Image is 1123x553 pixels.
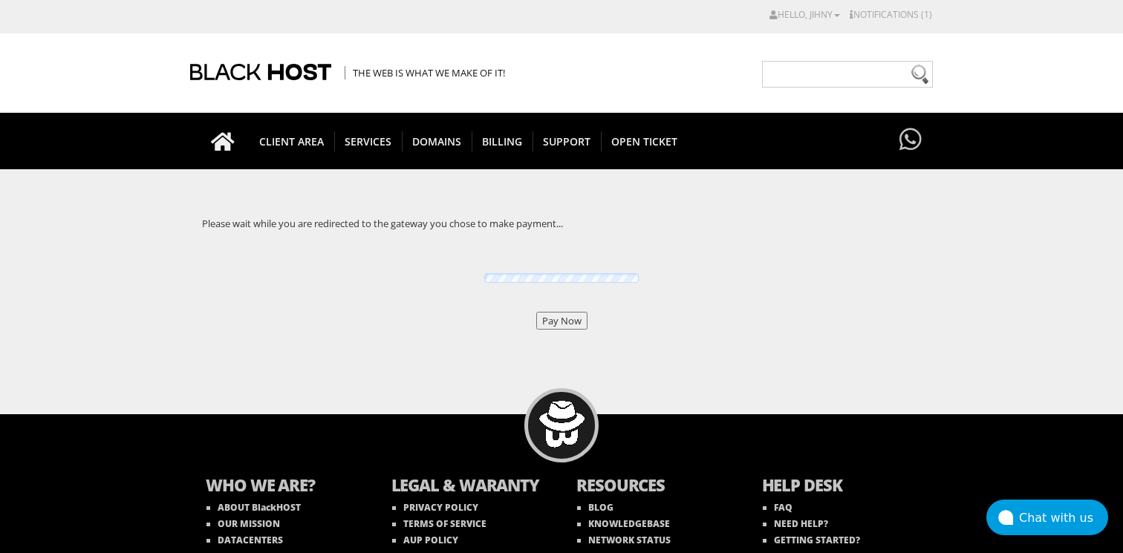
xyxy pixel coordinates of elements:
a: CLIENT AREA [249,113,335,169]
span: Open Ticket [601,131,688,151]
b: RESOURCES [576,474,732,500]
b: WHO WE ARE? [206,474,362,500]
a: Support [533,113,602,169]
a: KNOWLEDGEBASE [577,517,670,530]
a: Have questions? [896,113,925,168]
a: NETWORK STATUS [577,534,671,546]
a: PRIVACY POLICY [392,501,478,514]
b: HELP DESK [762,474,918,500]
a: Billing [472,113,533,169]
a: ABOUT BlackHOST [206,501,301,514]
b: LEGAL & WARANTY [391,474,547,500]
span: CLIENT AREA [249,131,335,151]
a: FAQ [763,501,792,514]
span: The Web is what we make of it! [345,66,505,79]
span: Domains [402,131,472,151]
input: Pay Now [536,312,587,330]
a: GETTING STARTED? [763,534,860,546]
a: Open Ticket [601,113,688,169]
a: DATACENTERS [206,534,283,546]
img: Loading [480,271,643,285]
a: OUR MISSION [206,517,280,530]
a: Notifications [850,8,932,21]
a: Hello, Jihny [769,8,840,21]
a: AUP POLICY [392,534,458,546]
a: TERMS OF SERVICE [392,517,486,530]
span: Billing [472,131,533,151]
span: Support [533,131,602,151]
div: Please wait while you are redirected to the gateway you chose to make payment... [190,205,933,242]
input: Need help? [762,61,933,88]
button: Chat with us [986,500,1108,535]
a: Domains [402,113,472,169]
a: BLOG [577,501,613,514]
a: NEED HELP? [763,517,828,530]
img: BlackHOST mascont, Blacky. [538,401,585,448]
span: SERVICES [334,131,403,151]
div: Chat with us [1019,511,1108,525]
a: Go to homepage [196,113,250,169]
a: SERVICES [334,113,403,169]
